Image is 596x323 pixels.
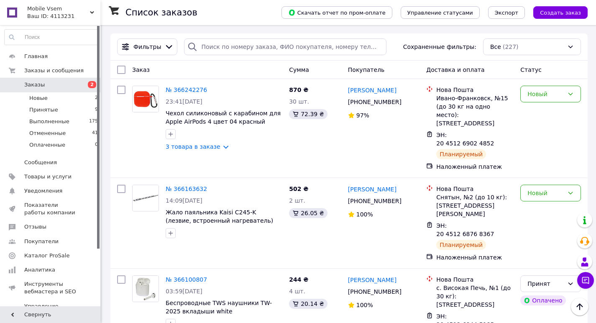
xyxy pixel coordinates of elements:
span: Отмененные [29,130,66,137]
span: 100% [356,211,373,218]
span: Заказы и сообщения [24,67,84,74]
input: Поиск [5,30,98,45]
span: Сообщения [24,159,57,166]
div: с. Високая Печь, №1 (до 30 кг): [STREET_ADDRESS] [436,284,514,309]
span: 0 [95,141,98,149]
a: Фото товару [132,185,159,211]
div: Новый [527,89,564,99]
span: 244 ₴ [289,276,308,283]
div: 72.39 ₴ [289,109,327,119]
span: Фильтры [133,43,161,51]
span: Оплаченные [29,141,65,149]
span: (227) [503,43,519,50]
span: ЭН: 20 4512 6876 8367 [436,222,494,237]
span: 2 шт. [289,197,305,204]
span: Показатели работы компании [24,201,77,216]
img: Фото товару [133,86,159,112]
span: Статус [520,66,542,73]
span: Отзывы [24,223,46,231]
span: 97% [356,112,369,119]
span: 03:59[DATE] [166,288,202,295]
span: 4 шт. [289,288,305,295]
button: Создать заказ [533,6,588,19]
div: 26.05 ₴ [289,208,327,218]
span: Экспорт [495,10,518,16]
button: Чат с покупателем [577,272,594,289]
span: 502 ₴ [289,186,308,192]
span: Инструменты вебмастера и SEO [24,280,77,295]
div: Наложенный платеж [436,253,514,262]
a: № 366100807 [166,276,207,283]
span: Сохраненные фильтры: [403,43,476,51]
span: Главная [24,53,48,60]
button: Наверх [571,298,588,315]
button: Управление статусами [401,6,480,19]
span: 2 [88,81,96,88]
span: Управление статусами [407,10,473,16]
a: Фото товару [132,275,159,302]
div: Новый [527,188,564,198]
a: № 366242276 [166,86,207,93]
span: 2 [95,94,98,102]
span: 100% [356,302,373,308]
div: Принят [527,279,564,288]
span: Покупатель [348,66,385,73]
div: Оплачено [520,295,565,305]
button: Скачать отчет по пром-оплате [281,6,392,19]
span: Новые [29,94,48,102]
span: Аналитика [24,266,55,274]
span: Заказ [132,66,150,73]
span: Каталог ProSale [24,252,69,259]
div: Планируемый [436,240,486,250]
div: Наложенный платеж [436,163,514,171]
span: 870 ₴ [289,86,308,93]
span: Доставка и оплата [426,66,484,73]
div: [PHONE_NUMBER] [346,96,403,108]
span: 30 шт. [289,98,309,105]
a: [PERSON_NAME] [348,185,396,193]
a: Жало паяльника Kaisi C245-K (лезвие, встроенный нагреватель) [166,209,273,224]
a: 3 товара в заказе [166,143,220,150]
span: Управление сайтом [24,303,77,318]
span: 23:41[DATE] [166,98,202,105]
span: 41 [92,130,98,137]
span: ЭН: 20 4512 6902 4852 [436,132,494,147]
a: Беспроводные TWS наушники TW-2025 вкладыши white [166,300,272,315]
span: Создать заказ [540,10,581,16]
img: Фото товару [133,276,159,302]
div: Снятын, №2 (до 10 кг): [STREET_ADDRESS][PERSON_NAME] [436,193,514,218]
div: [PHONE_NUMBER] [346,286,403,298]
span: Принятые [29,106,58,114]
div: 20.14 ₴ [289,299,327,309]
div: Нова Пошта [436,86,514,94]
span: Уведомления [24,187,62,195]
span: Mobile Vsem [27,5,90,13]
h1: Список заказов [125,8,197,18]
a: Создать заказ [525,9,588,15]
div: Нова Пошта [436,275,514,284]
div: Ивано-Франковск, №15 (до 30 кг на одно место): [STREET_ADDRESS] [436,94,514,127]
span: Все [490,43,501,51]
span: Товары и услуги [24,173,72,181]
a: № 366163632 [166,186,207,192]
button: Экспорт [488,6,525,19]
span: Заказы [24,81,45,89]
span: Скачать отчет по пром-оплате [288,9,386,16]
span: 175 [89,118,98,125]
img: Фото товару [133,185,159,211]
span: Выполненные [29,118,69,125]
a: Чехол силиконовый с карабином для Apple AirPods 4 цвет 04 красный [166,110,281,125]
input: Поиск по номеру заказа, ФИО покупателя, номеру телефона, Email, номеру накладной [184,38,386,55]
span: 14:09[DATE] [166,197,202,204]
div: Нова Пошта [436,185,514,193]
a: [PERSON_NAME] [348,276,396,284]
div: Планируемый [436,149,486,159]
div: Ваш ID: 4113231 [27,13,100,20]
span: 9 [95,106,98,114]
div: [PHONE_NUMBER] [346,195,403,207]
span: Сумма [289,66,309,73]
a: [PERSON_NAME] [348,86,396,94]
a: Фото товару [132,86,159,112]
